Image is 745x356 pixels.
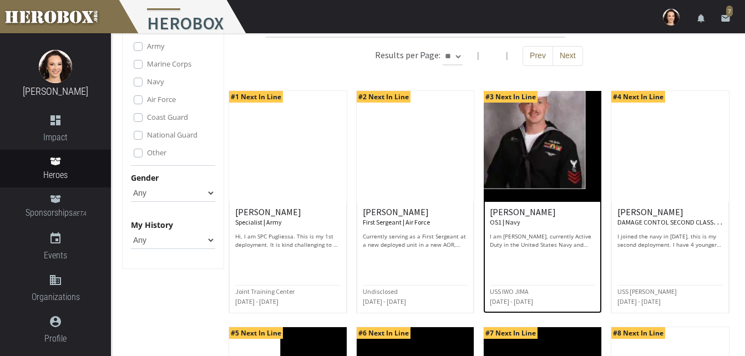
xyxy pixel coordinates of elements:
a: #3 Next In Line [PERSON_NAME] OS1 | Navy I am [PERSON_NAME], currently Active Duty in the United ... [483,90,602,313]
span: #1 Next In Line [229,91,283,103]
small: [DATE] - [DATE] [363,297,406,306]
p: I am [PERSON_NAME], currently Active Duty in the United States Navy and also currently deployed o... [490,232,595,249]
h6: [PERSON_NAME] [490,207,595,227]
a: #1 Next In Line [PERSON_NAME] Specialist | Army Hi, I am SPC Pugliessa. This is my 1st deployment... [229,90,347,313]
h6: Results per Page: [375,49,440,60]
span: #3 Next In Line [484,91,538,103]
h6: [PERSON_NAME] [235,207,341,227]
small: Specialist | Army [235,218,282,226]
img: image [39,50,72,83]
label: Other [147,146,166,159]
p: Currently serving as a First Sergeant at a new deployed unit in a new AOR, with out an establised... [363,232,468,249]
span: #6 Next In Line [357,327,410,339]
span: #2 Next In Line [357,91,410,103]
span: | [505,50,509,60]
small: [DATE] - [DATE] [490,297,533,306]
small: BETA [73,210,86,217]
small: Joint Training Center [235,287,295,296]
i: notifications [696,13,706,23]
span: | [476,50,480,60]
a: #2 Next In Line [PERSON_NAME] First Sergeant | Air Force Currently serving as a First Sergeant at... [356,90,475,313]
h6: [PERSON_NAME] [363,207,468,227]
small: [DATE] - [DATE] [617,297,661,306]
span: #7 Next In Line [484,327,538,339]
span: #4 Next In Line [611,91,665,103]
span: #5 Next In Line [229,327,283,339]
small: DAMAGE CONTOL SECOND CLASS | Navy [617,216,732,227]
i: email [721,13,731,23]
span: #8 Next In Line [611,327,665,339]
label: Marine Corps [147,58,191,70]
small: OS1 | Navy [490,218,520,226]
small: USS IWO JIMA [490,287,529,296]
label: National Guard [147,129,197,141]
button: Prev [523,46,553,66]
h6: [PERSON_NAME] [617,207,723,227]
small: First Sergeant | Air Force [363,218,430,226]
button: Next [553,46,583,66]
img: user-image [663,9,680,26]
span: 7 [726,6,733,17]
p: Hi, I am SPC Pugliessa. This is my 1st deployment. It is kind challenging to be far from my famil... [235,232,341,249]
a: [PERSON_NAME] [23,85,88,97]
small: Undisclosed [363,287,398,296]
label: Gender [131,171,159,184]
small: [DATE] - [DATE] [235,297,278,306]
label: Army [147,40,165,52]
small: USS [PERSON_NAME] [617,287,677,296]
a: #4 Next In Line [PERSON_NAME] DAMAGE CONTOL SECOND CLASS | Navy I joined the navy in [DATE], this... [611,90,729,313]
label: Coast Guard [147,111,188,123]
label: My History [131,218,173,231]
label: Air Force [147,93,176,105]
label: Navy [147,75,164,88]
p: I joined the navy in [DATE], this is my second deployment. I have 4 younger siblings. I have a ca... [617,232,723,249]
